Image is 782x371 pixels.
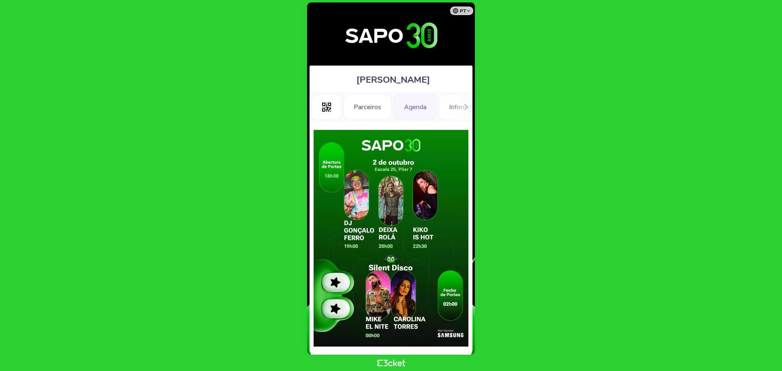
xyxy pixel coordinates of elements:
[343,102,392,111] a: Parceiros
[356,74,430,86] span: [PERSON_NAME]
[439,94,528,120] div: Informações Adicionais
[343,94,392,120] div: Parceiros
[393,94,437,120] div: Agenda
[314,130,468,347] img: a6552082fdc5400abf4953cf68b0fa3e.webp
[393,102,437,111] a: Agenda
[315,11,468,61] img: 30º Aniversário SAPO
[439,102,528,111] a: Informações Adicionais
